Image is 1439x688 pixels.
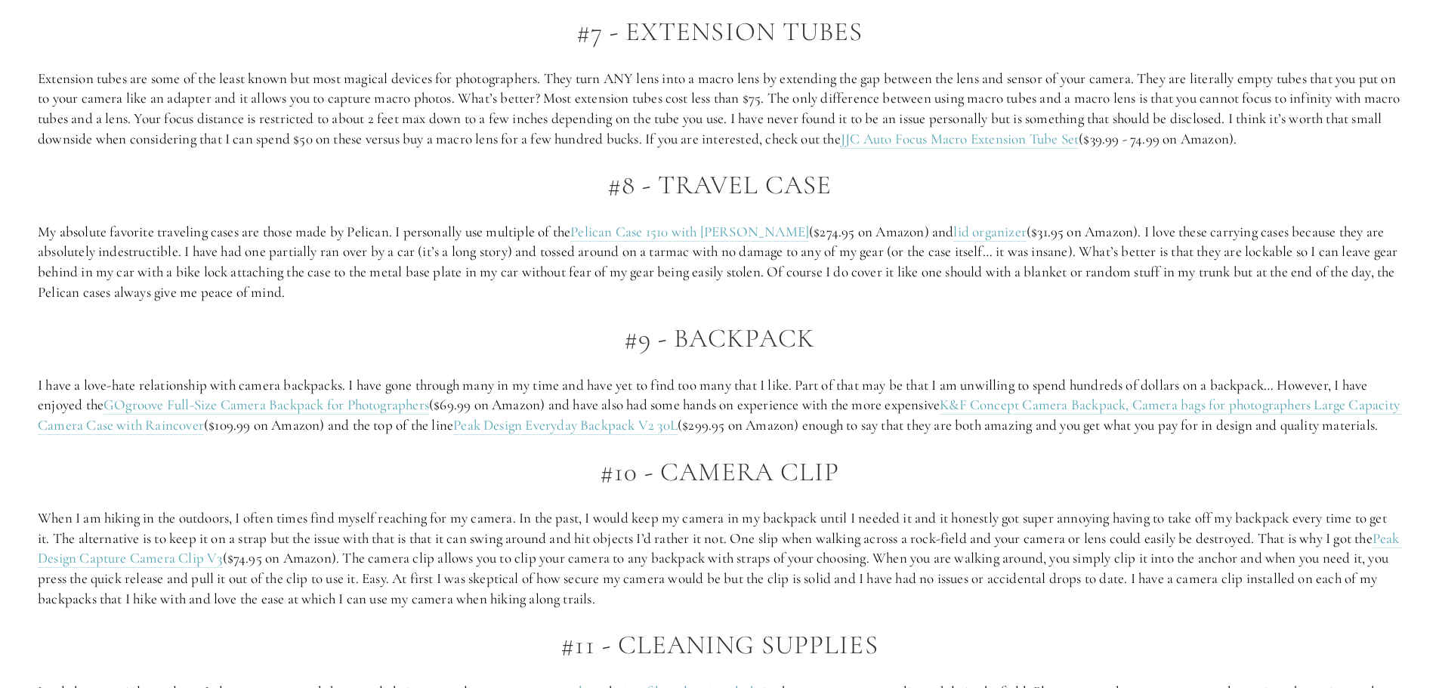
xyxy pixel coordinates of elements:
h2: #10 - Camera clip [38,458,1401,487]
a: JJC Auto Focus Macro Extension Tube Set [841,130,1079,149]
a: GOgroove Full-Size Camera Backpack for Photographers [103,396,429,415]
a: Peak Design Capture Camera Clip V3 [38,529,1403,569]
a: Pelican Case 1510 with [PERSON_NAME] [570,223,809,242]
h2: #7 - Extension Tubes [38,17,1401,47]
p: I have a love-hate relationship with camera backpacks. I have gone through many in my time and ha... [38,375,1401,436]
a: K&F Concept Camera Backpack, Camera bags for photographers Large Capacity Camera Case with Raincover [38,396,1403,435]
h2: #9 - Backpack [38,324,1401,353]
h2: #11 - Cleaning Supplies [38,631,1401,660]
a: lid organizer [953,223,1026,242]
p: When I am hiking in the outdoors, I often times find myself reaching for my camera. In the past, ... [38,508,1401,609]
h2: #8 - Travel Case [38,171,1401,200]
p: My absolute favorite traveling cases are those made by Pelican. I personally use multiple of the ... [38,222,1401,302]
a: Peak Design Everyday Backpack V2 30L [453,416,678,435]
p: Extension tubes are some of the least known but most magical devices for photographers. They turn... [38,69,1401,149]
